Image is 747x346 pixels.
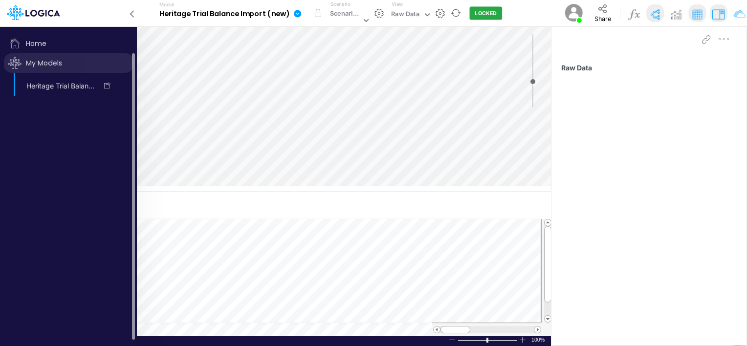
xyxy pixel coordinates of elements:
input: Type a title here [9,195,338,216]
span: Click to sort models list by update time order [4,53,133,73]
label: Scenario [330,0,351,8]
button: Share [587,1,619,25]
button: LOCKED [469,7,502,20]
b: Heritage Trial Balance Import (new) [159,10,289,19]
div: Raw Data [391,9,419,21]
span: 100% [531,336,546,344]
a: Heritage Trial Balance Import (new) [20,78,97,94]
span: Raw Data [561,63,741,73]
div: Zoom [458,336,519,344]
span: Share [594,15,611,22]
label: Model [159,2,174,8]
label: View [392,0,403,8]
div: Scenario 1 [330,9,361,20]
div: Zoom level [531,336,546,344]
span: Home [4,34,136,53]
img: User Image Icon [563,2,585,24]
div: Zoom In [519,336,527,344]
div: Zoom [486,338,488,343]
div: Zoom Out [448,336,456,344]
